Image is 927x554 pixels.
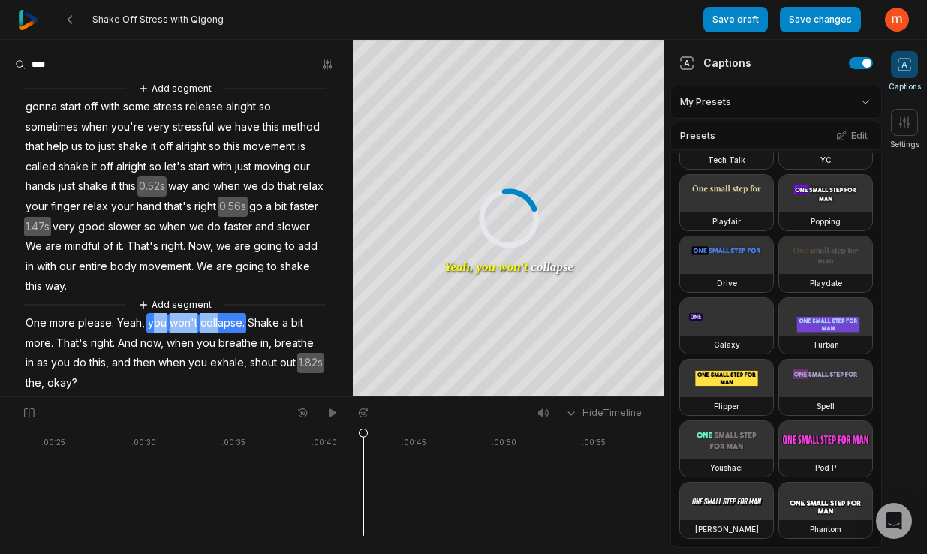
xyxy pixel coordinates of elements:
button: Settings [890,109,919,150]
span: then [132,353,157,373]
span: start [59,97,83,117]
button: Save draft [703,7,768,32]
span: off [83,97,99,117]
span: is [296,137,307,157]
span: okay? [46,373,79,393]
span: start [187,157,211,177]
span: go [248,197,264,217]
span: stress [152,97,184,117]
span: slower [275,217,312,237]
span: do [260,176,276,197]
span: Shake Off Stress with Qigong [92,14,224,26]
h3: Spell [817,400,835,412]
span: to [266,257,278,277]
span: We [195,257,215,277]
span: and [110,353,132,373]
span: right [193,197,218,217]
span: do [206,217,222,237]
span: you [146,313,168,333]
h3: Pod P [815,462,836,474]
span: that [24,137,45,157]
span: when [80,117,110,137]
span: right. [89,333,116,354]
span: One [24,313,48,333]
div: Open Intercom Messenger [876,503,912,539]
span: release [184,97,224,117]
span: and [254,217,275,237]
span: when [212,176,242,197]
span: We [24,236,44,257]
span: more. [24,333,55,354]
span: when [158,217,188,237]
span: you [187,353,209,373]
button: HideTimeline [560,402,646,424]
span: movement [242,137,296,157]
span: way. [44,276,68,297]
span: we [242,176,260,197]
span: out [278,353,297,373]
div: My Presets [670,86,882,119]
span: a [281,313,290,333]
span: add [296,236,319,257]
span: shake [116,137,149,157]
span: going [252,236,284,257]
span: bit [290,313,305,333]
h3: Galaxy [714,339,740,351]
span: Settings [890,139,919,150]
button: Edit [832,126,872,146]
span: just [233,157,253,177]
span: relax [297,176,325,197]
div: Presets [670,122,882,150]
h3: Turban [813,339,839,351]
span: very [146,117,171,137]
span: some [122,97,152,117]
span: this [118,176,137,197]
span: alright [115,157,148,177]
h3: Drive [717,277,737,289]
span: it [149,137,158,157]
span: relax [82,197,110,217]
span: moving [253,157,292,177]
span: just [57,176,77,197]
span: it [110,176,118,197]
span: 0.52s [137,176,167,197]
span: our [58,257,77,277]
span: it. [115,236,125,257]
span: so [207,137,222,157]
span: our [292,157,312,177]
span: we [188,217,206,237]
span: to [84,137,97,157]
button: Add segment [135,393,215,409]
span: Captions [889,81,921,92]
span: in, [259,333,273,354]
span: as [35,353,50,373]
button: Add segment [135,80,215,97]
span: And [116,333,139,354]
span: do [71,353,88,373]
h3: Popping [811,215,841,227]
span: slower [107,217,143,237]
span: in [24,353,35,373]
h3: Tech Talk [708,154,745,166]
span: the, [24,373,46,393]
span: hand [135,197,163,217]
span: this [222,137,242,157]
span: breathe [217,333,259,354]
span: off [98,157,115,177]
span: faster [222,217,254,237]
span: please. [77,313,116,333]
h3: Phantom [810,523,841,535]
h3: Playfair [712,215,741,227]
span: 1.47s [24,217,51,237]
span: Shake [246,313,281,333]
span: breathe [273,333,315,354]
span: that [276,176,297,197]
span: help [45,137,70,157]
span: shake [77,176,110,197]
span: so [143,217,158,237]
h3: Playdate [810,277,842,289]
span: when [157,353,187,373]
div: Captions [679,55,751,71]
span: when [165,333,195,354]
span: more [48,313,77,333]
